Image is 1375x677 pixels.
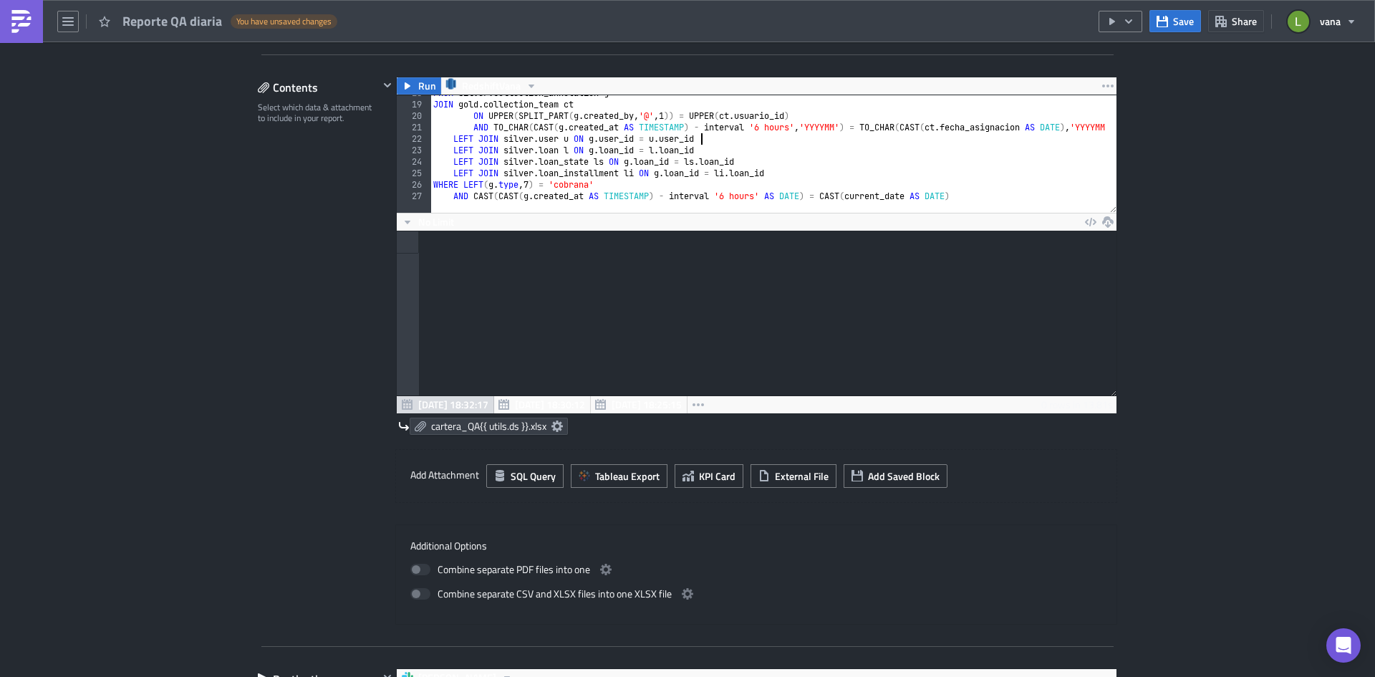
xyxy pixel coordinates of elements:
[397,110,431,122] div: 20
[1286,9,1311,34] img: Avatar
[486,464,564,488] button: SQL Query
[1041,396,1113,413] div: 0 rows in 13.81s
[397,77,441,95] button: Run
[1208,10,1264,32] button: Share
[751,464,836,488] button: External File
[6,6,684,17] p: Buenas noches, comparto cartera de QA del dia actual.
[431,420,546,433] span: cartera_QA{{ utils.ds }}.xlsx
[612,397,682,412] span: [DATE] 18:25:15
[410,464,479,486] label: Add Attachment
[397,396,494,413] button: [DATE] 18:32:17
[493,396,591,413] button: [DATE] 18:30:12
[438,585,672,602] span: Combine separate CSV and XLSX files into one XLSX file
[379,77,396,94] button: Hide content
[462,77,521,95] span: RedshiftVana
[397,99,431,110] div: 19
[868,469,940,484] span: Add Saved Block
[515,397,585,412] span: [DATE] 18:30:12
[844,464,947,488] button: Add Saved Block
[397,156,431,168] div: 24
[397,122,431,133] div: 21
[675,464,743,488] button: KPI Card
[418,397,488,412] span: [DATE] 18:32:17
[1320,14,1341,29] span: vana
[418,214,454,229] span: No Limit
[410,418,568,435] a: cartera_QA{{ utils.ds }}.xlsx
[511,469,556,484] span: SQL Query
[6,6,684,17] body: Rich Text Area. Press ALT-0 for help.
[1232,14,1257,29] span: Share
[571,464,667,488] button: Tableau Export
[1173,14,1194,29] span: Save
[418,77,436,95] span: Run
[1149,10,1201,32] button: Save
[438,561,590,578] span: Combine separate PDF files into one
[397,179,431,191] div: 26
[397,133,431,145] div: 22
[590,396,687,413] button: [DATE] 18:25:15
[397,191,431,202] div: 27
[397,168,431,179] div: 25
[10,10,33,33] img: PushMetrics
[397,213,459,231] button: No Limit
[258,102,379,124] div: Select which data & attachment to include in your report.
[122,13,223,29] span: Reporte QA diaria
[440,77,542,95] button: RedshiftVana
[699,469,735,484] span: KPI Card
[775,469,829,484] span: External File
[258,77,379,98] div: Contents
[1326,628,1361,663] div: Open Intercom Messenger
[595,469,660,484] span: Tableau Export
[1279,6,1364,37] button: vana
[410,539,1102,552] label: Additional Options
[397,145,431,156] div: 23
[236,16,332,27] span: You have unsaved changes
